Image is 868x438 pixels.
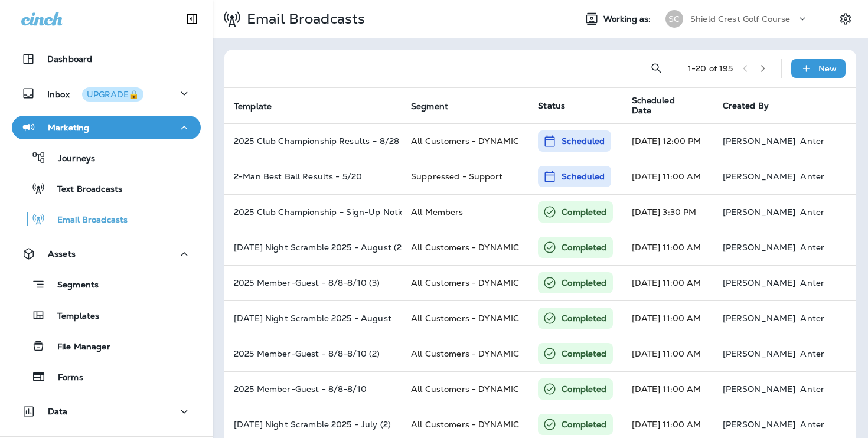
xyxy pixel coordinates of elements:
[800,349,824,358] p: Anter
[175,7,208,31] button: Collapse Sidebar
[632,96,709,116] span: Scheduled Date
[46,153,95,165] p: Journeys
[723,100,769,111] span: Created By
[45,342,110,353] p: File Manager
[234,420,392,429] p: Thursday Night Scramble 2025 - July (2)
[723,384,796,394] p: [PERSON_NAME]
[800,384,824,394] p: Anter
[82,87,143,102] button: UPGRADE🔒
[411,348,519,359] span: All Customers - DYNAMIC
[45,184,122,195] p: Text Broadcasts
[800,313,824,323] p: Anter
[234,278,392,287] p: 2025 Member-Guest - 8/8-8/10 (3)
[234,384,392,394] p: 2025 Member-Guest - 8/8-8/10
[234,136,392,146] p: 2025 Club Championship Results – 8/28
[723,349,796,358] p: [PERSON_NAME]
[622,230,713,265] td: [DATE] 11:00 AM
[835,8,856,30] button: Settings
[800,420,824,429] p: Anter
[690,14,790,24] p: Shield Crest Golf Course
[562,383,606,395] p: Completed
[538,100,565,111] span: Status
[800,207,824,217] p: Anter
[688,64,733,73] div: 1 - 20 of 195
[411,102,448,112] span: Segment
[234,207,392,217] p: 2025 Club Championship – Sign-Up Notice - 8/23
[242,10,365,28] p: Email Broadcasts
[562,171,605,182] p: Scheduled
[47,54,92,64] p: Dashboard
[645,57,668,80] button: Search Email Broadcasts
[12,176,201,201] button: Text Broadcasts
[562,241,606,253] p: Completed
[411,242,519,253] span: All Customers - DYNAMIC
[12,242,201,266] button: Assets
[234,243,392,252] p: Thursday Night Scramble 2025 - August (2)
[622,371,713,407] td: [DATE] 11:00 AM
[723,313,796,323] p: [PERSON_NAME]
[45,215,128,226] p: Email Broadcasts
[234,101,287,112] span: Template
[234,172,392,181] p: 2-Man Best Ball Results - 5/20
[603,14,654,24] span: Working as:
[411,384,519,394] span: All Customers - DYNAMIC
[723,278,796,287] p: [PERSON_NAME]
[46,372,83,384] p: Forms
[411,207,464,217] span: All Members
[723,243,796,252] p: [PERSON_NAME]
[48,249,76,259] p: Assets
[562,348,606,359] p: Completed
[411,136,519,146] span: All Customers - DYNAMIC
[800,172,824,181] p: Anter
[12,272,201,297] button: Segments
[411,277,519,288] span: All Customers - DYNAMIC
[622,336,713,371] td: [DATE] 11:00 AM
[723,420,796,429] p: [PERSON_NAME]
[12,81,201,105] button: InboxUPGRADE🔒
[234,349,392,358] p: 2025 Member-Guest - 8/8-8/10 (2)
[622,159,713,194] td: [DATE] 11:00 AM
[622,194,713,230] td: [DATE] 3:30 PM
[411,419,519,430] span: All Customers - DYNAMIC
[45,280,99,292] p: Segments
[622,265,713,300] td: [DATE] 11:00 AM
[562,419,606,430] p: Completed
[818,64,837,73] p: New
[562,135,605,147] p: Scheduled
[48,123,89,132] p: Marketing
[12,400,201,423] button: Data
[800,278,824,287] p: Anter
[411,313,519,323] span: All Customers - DYNAMIC
[48,407,68,416] p: Data
[800,136,824,146] p: Anter
[562,312,606,324] p: Completed
[12,334,201,358] button: File Manager
[411,101,464,112] span: Segment
[12,207,201,231] button: Email Broadcasts
[12,47,201,71] button: Dashboard
[622,300,713,336] td: [DATE] 11:00 AM
[723,207,796,217] p: [PERSON_NAME]
[665,10,683,28] div: SC
[47,87,143,100] p: Inbox
[45,311,99,322] p: Templates
[87,90,139,99] div: UPGRADE🔒
[411,171,502,182] span: Suppressed - Support
[12,145,201,170] button: Journeys
[234,102,272,112] span: Template
[723,172,796,181] p: [PERSON_NAME]
[723,136,796,146] p: [PERSON_NAME]
[12,364,201,389] button: Forms
[800,243,824,252] p: Anter
[12,116,201,139] button: Marketing
[562,277,606,289] p: Completed
[622,123,713,159] td: [DATE] 12:00 PM
[234,313,392,323] p: Thursday Night Scramble 2025 - August
[12,303,201,328] button: Templates
[632,96,693,116] span: Scheduled Date
[562,206,606,218] p: Completed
